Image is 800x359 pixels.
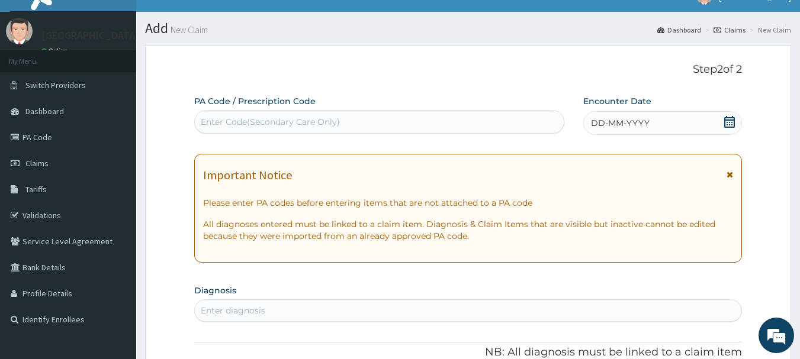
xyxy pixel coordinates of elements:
[583,95,651,107] label: Encounter Date
[41,47,70,55] a: Online
[145,21,791,36] h1: Add
[25,80,86,90] span: Switch Providers
[657,25,701,35] a: Dashboard
[203,218,734,242] p: All diagnoses entered must be linked to a claim item. Diagnosis & Claim Items that are visible bu...
[201,116,340,128] div: Enter Code(Secondary Care Only)
[168,25,208,34] small: New Claim
[25,106,64,117] span: Dashboard
[25,158,49,169] span: Claims
[714,25,746,35] a: Claims
[203,169,292,182] h1: Important Notice
[747,25,791,35] li: New Claim
[25,184,47,195] span: Tariffs
[6,18,33,44] img: User Image
[194,63,743,76] p: Step 2 of 2
[591,117,650,129] span: DD-MM-YYYY
[41,30,139,41] p: [GEOGRAPHIC_DATA]
[203,197,734,209] p: Please enter PA codes before entering items that are not attached to a PA code
[194,95,316,107] label: PA Code / Prescription Code
[194,284,236,296] label: Diagnosis
[201,305,265,316] div: Enter diagnosis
